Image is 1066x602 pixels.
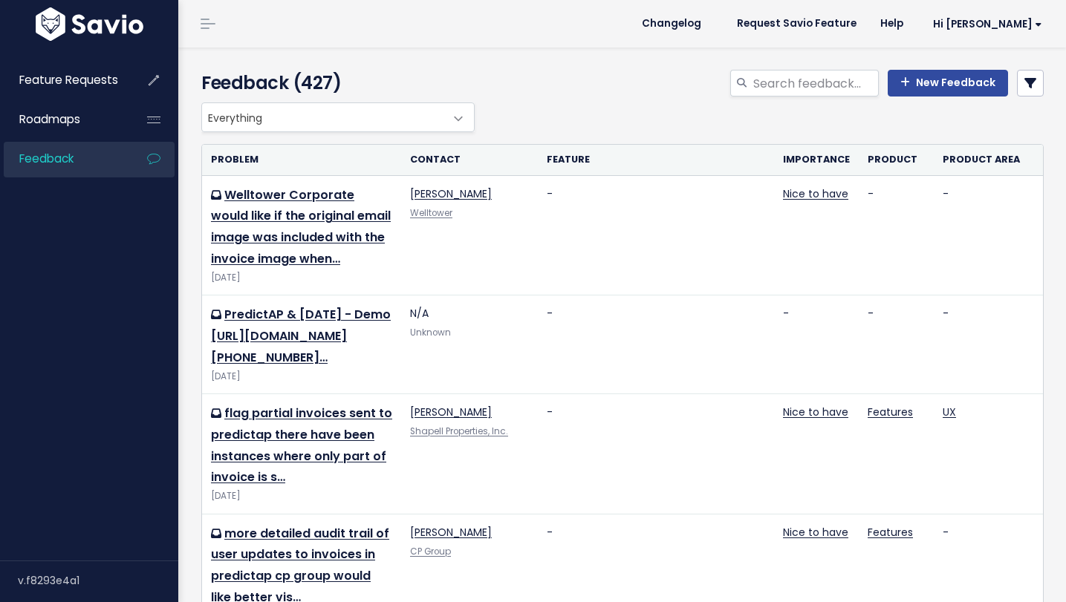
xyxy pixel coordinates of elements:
[32,7,147,41] img: logo-white.9d6f32f41409.svg
[201,70,467,96] h4: Feedback (427)
[4,102,123,137] a: Roadmaps
[410,405,492,419] a: [PERSON_NAME]
[934,175,1043,295] td: -
[201,102,475,132] span: Everything
[19,151,74,166] span: Feedback
[774,145,859,175] th: Importance
[4,142,123,176] a: Feedback
[4,63,123,97] a: Feature Requests
[410,327,451,338] span: Unknown
[538,175,774,295] td: -
[783,525,848,540] a: Nice to have
[410,425,508,437] a: Shapell Properties, Inc.
[211,306,391,366] a: PredictAP & [DATE] - Demo [URL][DOMAIN_NAME][PHONE_NUMBER]…
[774,295,859,394] td: -
[888,70,1008,96] a: New Feedback
[642,19,701,29] span: Changelog
[410,546,451,557] a: CP Group
[934,295,1043,394] td: -
[211,270,392,286] div: [DATE]
[401,145,538,175] th: Contact
[538,295,774,394] td: -
[783,186,848,201] a: Nice to have
[211,488,392,504] div: [DATE]
[868,13,915,35] a: Help
[752,70,879,96] input: Search feedback...
[868,525,913,540] a: Features
[211,369,392,385] div: [DATE]
[18,561,178,600] div: v.f8293e4a1
[915,13,1054,36] a: Hi [PERSON_NAME]
[211,186,391,267] a: Welltower Corporate would like if the original email image was included with the invoice image when…
[202,145,401,175] th: Problem
[211,405,392,485] a: flag partial invoices sent to predictap there have been instances where only part of invoice is s…
[410,207,452,219] a: Welltower
[933,19,1042,30] span: Hi [PERSON_NAME]
[538,394,774,514] td: -
[934,145,1043,175] th: Product Area
[859,295,934,394] td: -
[943,405,956,419] a: UX
[19,111,80,127] span: Roadmaps
[783,405,848,419] a: Nice to have
[538,145,774,175] th: Feature
[410,186,492,201] a: [PERSON_NAME]
[19,72,118,88] span: Feature Requests
[410,525,492,540] a: [PERSON_NAME]
[202,103,444,131] span: Everything
[859,175,934,295] td: -
[868,405,913,419] a: Features
[859,145,934,175] th: Product
[725,13,868,35] a: Request Savio Feature
[401,295,538,394] td: N/A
